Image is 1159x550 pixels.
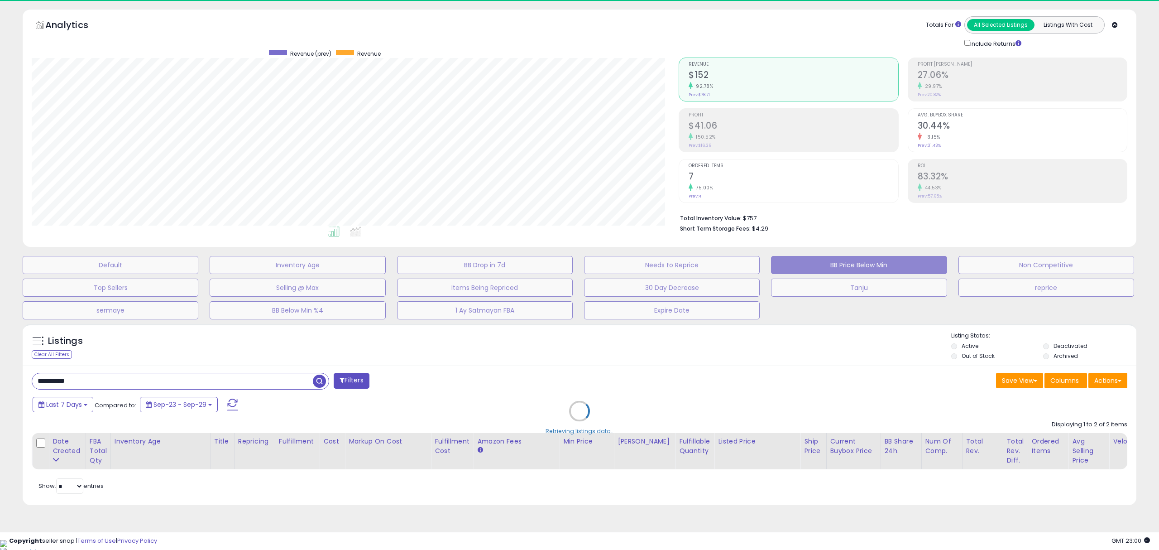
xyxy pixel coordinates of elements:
[967,19,1034,31] button: All Selected Listings
[23,256,198,274] button: Default
[771,256,947,274] button: BB Price Below Min
[918,92,941,97] small: Prev: 20.82%
[584,279,760,297] button: 30 Day Decrease
[584,256,760,274] button: Needs to Reprice
[922,134,940,140] small: -3.15%
[680,214,742,222] b: Total Inventory Value:
[958,38,1032,48] div: Include Returns
[689,121,898,133] h2: $41.06
[210,256,385,274] button: Inventory Age
[397,279,573,297] button: Items Being Repriced
[689,70,898,82] h2: $152
[210,279,385,297] button: Selling @ Max
[918,143,941,148] small: Prev: 31.43%
[584,301,760,319] button: Expire Date
[23,301,198,319] button: sermaye
[357,50,381,58] span: Revenue
[918,62,1127,67] span: Profit [PERSON_NAME]
[918,121,1127,133] h2: 30.44%
[752,224,768,233] span: $4.29
[958,279,1134,297] button: reprice
[918,70,1127,82] h2: 27.06%
[926,21,961,29] div: Totals For
[689,193,701,199] small: Prev: 4
[689,164,898,169] span: Ordered Items
[922,184,942,191] small: 44.53%
[689,143,712,148] small: Prev: $16.39
[45,19,106,34] h5: Analytics
[397,256,573,274] button: BB Drop in 7d
[689,171,898,183] h2: 7
[922,83,942,90] small: 29.97%
[693,134,716,140] small: 150.52%
[680,225,751,232] b: Short Term Storage Fees:
[689,113,898,118] span: Profit
[693,184,713,191] small: 75.00%
[918,193,942,199] small: Prev: 57.65%
[771,279,947,297] button: Tanju
[689,92,710,97] small: Prev: $78.71
[1034,19,1102,31] button: Listings With Cost
[397,301,573,319] button: 1 Ay Satmayan FBA
[918,171,1127,183] h2: 83.32%
[23,279,198,297] button: Top Sellers
[210,301,385,319] button: BB Below Min %4
[958,256,1134,274] button: Non Competitive
[680,212,1121,223] li: $757
[918,164,1127,169] span: ROI
[689,62,898,67] span: Revenue
[693,83,713,90] small: 92.78%
[918,113,1127,118] span: Avg. Buybox Share
[290,50,331,58] span: Revenue (prev)
[546,427,613,435] div: Retrieving listings data..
